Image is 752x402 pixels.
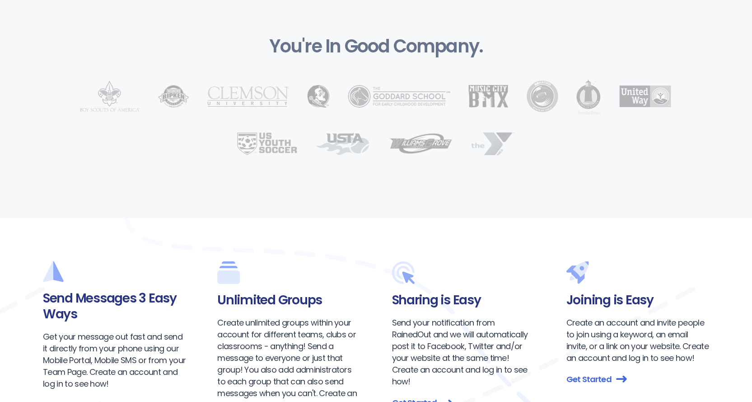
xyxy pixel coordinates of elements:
img: Clemson University [207,86,289,107]
img: U.S. Tennis Association [315,132,371,155]
img: Williams Grove [388,132,453,155]
div: Create an account and invite people to join using a keyword, an email invite, or a link on your w... [566,317,709,364]
img: Florida State University [307,85,330,108]
div: Send Messages 3 Easy Ways [43,290,186,322]
div: Unlimited Groups [217,292,360,308]
img: Dialogue bubble [392,261,415,284]
div: Sharing is Easy [392,292,535,308]
img: Dialogue bubble [217,261,240,284]
img: SB Nation — State of the U [527,80,558,112]
div: Get your message out fast and send it directly from your phone using our Mobile Portal, Mobile SM... [43,331,186,390]
img: Y.M.C.A. [471,132,515,155]
img: The Goddard School for Early Childhood Development [348,85,451,108]
img: Music City BMX [468,85,508,108]
div: Send your notification from RainedOut and we will automatically post it to Facebook, Twitter and/... [392,317,535,388]
img: U.S. Youth Soccer [237,132,297,155]
div: Joining is Easy [566,292,709,308]
img: Dialogue bubble [566,261,589,284]
div: You're In Good Company. [54,37,698,56]
img: Cal Ripkin Baseball [158,85,189,108]
img: United Way [619,85,672,108]
img: Dialogue bubble [43,261,64,282]
a: Get Started [566,373,709,385]
img: Town of Jupiter [576,78,601,114]
img: Boy Scouts Of America [80,80,140,112]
